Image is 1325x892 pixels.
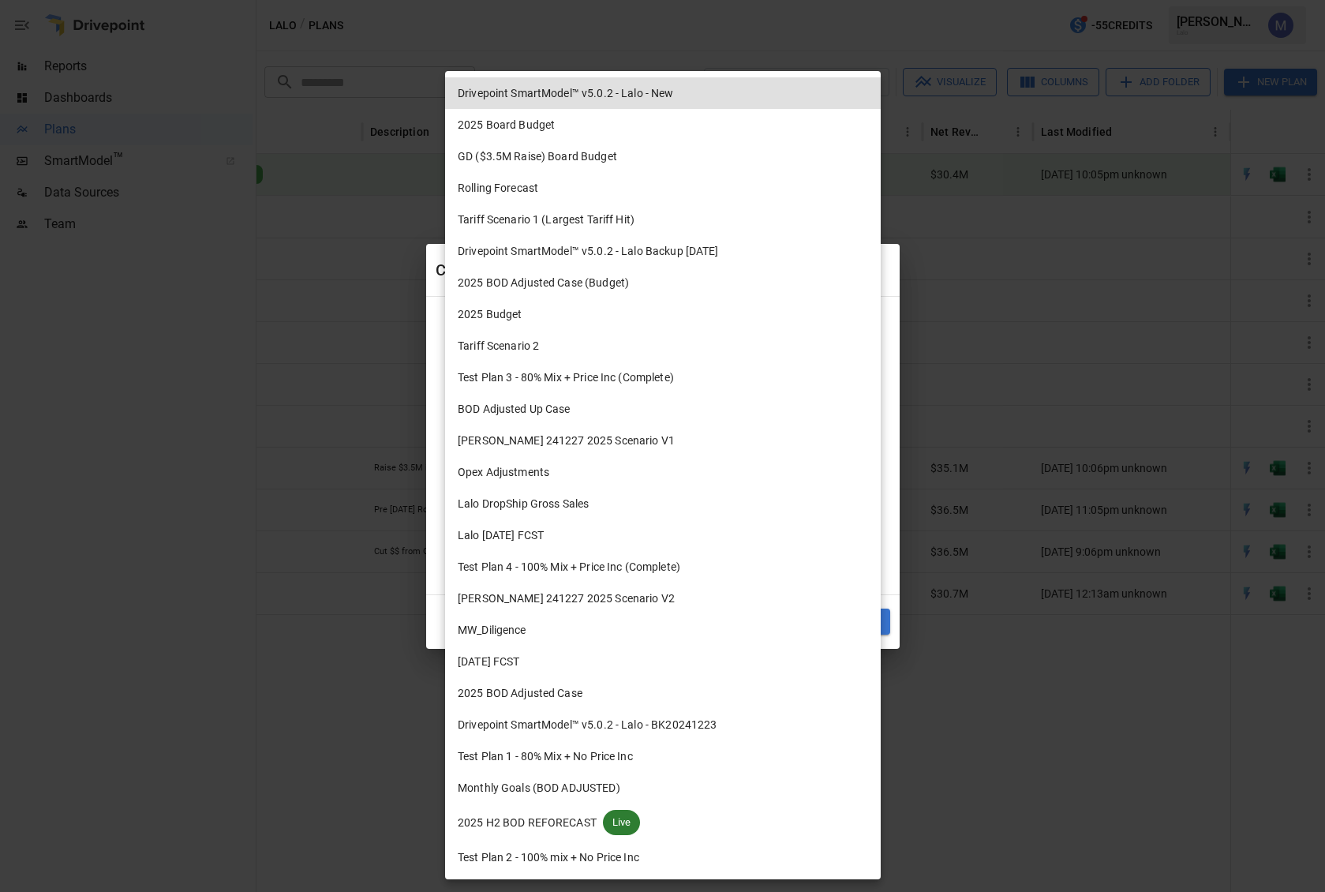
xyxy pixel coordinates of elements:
span: Opex Adjustments [458,464,549,481]
span: 2025 BOD Adjusted Case (Budget) [458,275,629,291]
span: MW_Diligence [458,622,526,639]
span: Tariff Scenario 2 [458,338,539,354]
span: [PERSON_NAME] 241227 2025 Scenario V1 [458,433,675,449]
span: Tariff Scenario 1 (Largest Tariff Hit) [458,212,634,228]
span: BOD Adjusted Up Case [458,401,571,418]
span: Lalo DropShip Gross Sales [458,496,589,512]
span: Test Plan 2 - 100% mix + No Price Inc [458,849,639,866]
span: 2025 Board Budget [458,117,555,133]
span: Live [603,815,641,830]
span: GD ($3.5M Raise) Board Budget [458,148,617,165]
span: 2025 Budget [458,306,522,323]
span: Lalo [DATE] FCST [458,527,544,544]
span: 2025 H2 BOD REFORECAST [458,815,597,831]
span: Monthly Goals (BOD ADJUSTED) [458,780,620,796]
span: Rolling Forecast [458,180,538,197]
span: Test Plan 1 - 80% Mix + No Price Inc [458,748,633,765]
span: [PERSON_NAME] 241227 2025 Scenario V2 [458,590,675,607]
span: [DATE] FCST [458,654,519,670]
span: Drivepoint SmartModel™ v5.0.2 - Lalo - New [458,85,674,102]
span: Test Plan 4 - 100% Mix + Price Inc (Complete) [458,559,680,575]
span: Test Plan 3 - 80% Mix + Price Inc (Complete) [458,369,674,386]
span: Drivepoint SmartModel™ v5.0.2 - Lalo - BK20241223 [458,717,717,733]
span: 2025 BOD Adjusted Case [458,685,582,702]
span: Drivepoint SmartModel™ v5.0.2 - Lalo Backup [DATE] [458,243,719,260]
